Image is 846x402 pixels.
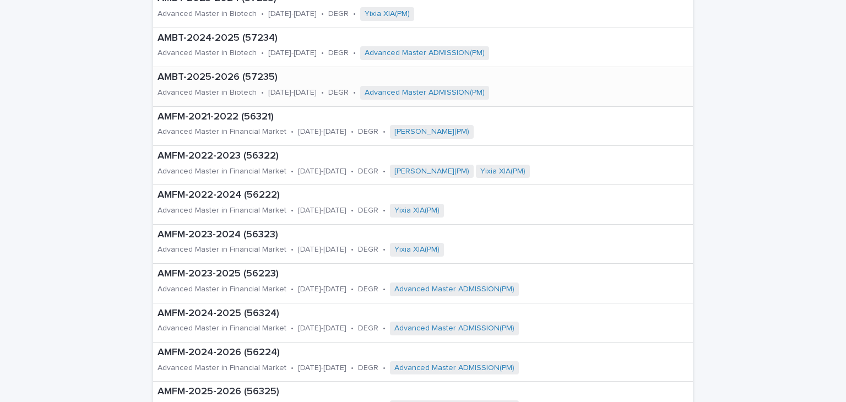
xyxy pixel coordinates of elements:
[351,245,354,254] p: •
[358,324,378,333] p: DEGR
[158,88,257,97] p: Advanced Master in Biotech
[383,285,386,294] p: •
[158,150,653,162] p: AMFM-2022-2023 (56322)
[394,324,514,333] a: Advanced Master ADMISSION(PM)
[365,9,410,19] a: Yixia XIA(PM)
[298,127,346,137] p: [DATE]-[DATE]
[291,167,294,176] p: •
[383,127,386,137] p: •
[328,88,349,97] p: DEGR
[261,88,264,97] p: •
[291,285,294,294] p: •
[298,245,346,254] p: [DATE]-[DATE]
[158,206,286,215] p: Advanced Master in Financial Market
[268,88,317,97] p: [DATE]-[DATE]
[291,363,294,373] p: •
[351,127,354,137] p: •
[298,285,346,294] p: [DATE]-[DATE]
[351,363,354,373] p: •
[365,88,485,97] a: Advanced Master ADMISSION(PM)
[358,245,378,254] p: DEGR
[158,127,286,137] p: Advanced Master in Financial Market
[351,285,354,294] p: •
[394,245,440,254] a: Yixia XIA(PM)
[158,268,642,280] p: AMFM-2023-2025 (56223)
[153,264,693,303] a: AMFM-2023-2025 (56223)Advanced Master in Financial Market•[DATE]-[DATE]•DEGR•Advanced Master ADMI...
[394,285,514,294] a: Advanced Master ADMISSION(PM)
[358,127,378,137] p: DEGR
[321,88,324,97] p: •
[158,308,643,320] p: AMFM-2024-2025 (56324)
[351,206,354,215] p: •
[383,363,386,373] p: •
[383,167,386,176] p: •
[153,67,693,106] a: AMBT-2025-2026 (57235)Advanced Master in Biotech•[DATE]-[DATE]•DEGR•Advanced Master ADMISSION(PM)
[158,245,286,254] p: Advanced Master in Financial Market
[158,9,257,19] p: Advanced Master in Biotech
[158,32,611,45] p: AMBT-2024-2025 (57234)
[383,245,386,254] p: •
[153,343,693,382] a: AMFM-2024-2026 (56224)Advanced Master in Financial Market•[DATE]-[DATE]•DEGR•Advanced Master ADMI...
[268,48,317,58] p: [DATE]-[DATE]
[261,48,264,58] p: •
[298,167,346,176] p: [DATE]-[DATE]
[298,206,346,215] p: [DATE]-[DATE]
[383,206,386,215] p: •
[298,363,346,373] p: [DATE]-[DATE]
[158,167,286,176] p: Advanced Master in Financial Market
[158,347,643,359] p: AMFM-2024-2026 (56224)
[353,48,356,58] p: •
[158,72,611,84] p: AMBT-2025-2026 (57235)
[365,48,485,58] a: Advanced Master ADMISSION(PM)
[358,206,378,215] p: DEGR
[351,167,354,176] p: •
[394,167,469,176] a: [PERSON_NAME](PM)
[291,245,294,254] p: •
[153,185,693,224] a: AMFM-2022-2024 (56222)Advanced Master in Financial Market•[DATE]-[DATE]•DEGR•Yixia XIA(PM)
[153,225,693,264] a: AMFM-2023-2024 (56323)Advanced Master in Financial Market•[DATE]-[DATE]•DEGR•Yixia XIA(PM)
[158,111,592,123] p: AMFM-2021-2022 (56321)
[394,363,514,373] a: Advanced Master ADMISSION(PM)
[358,363,378,373] p: DEGR
[321,48,324,58] p: •
[383,324,386,333] p: •
[153,107,693,146] a: AMFM-2021-2022 (56321)Advanced Master in Financial Market•[DATE]-[DATE]•DEGR•[PERSON_NAME](PM)
[358,285,378,294] p: DEGR
[158,189,568,202] p: AMFM-2022-2024 (56222)
[158,229,567,241] p: AMFM-2023-2024 (56323)
[298,324,346,333] p: [DATE]-[DATE]
[291,206,294,215] p: •
[158,324,286,333] p: Advanced Master in Financial Market
[158,48,257,58] p: Advanced Master in Biotech
[328,9,349,19] p: DEGR
[153,146,693,185] a: AMFM-2022-2023 (56322)Advanced Master in Financial Market•[DATE]-[DATE]•DEGR•[PERSON_NAME](PM) Yi...
[153,303,693,343] a: AMFM-2024-2025 (56324)Advanced Master in Financial Market•[DATE]-[DATE]•DEGR•Advanced Master ADMI...
[328,48,349,58] p: DEGR
[394,206,440,215] a: Yixia XIA(PM)
[261,9,264,19] p: •
[158,386,643,398] p: AMFM-2025-2026 (56325)
[353,88,356,97] p: •
[353,9,356,19] p: •
[394,127,469,137] a: [PERSON_NAME](PM)
[153,28,693,67] a: AMBT-2024-2025 (57234)Advanced Master in Biotech•[DATE]-[DATE]•DEGR•Advanced Master ADMISSION(PM)
[291,127,294,137] p: •
[291,324,294,333] p: •
[480,167,525,176] a: Yixia XIA(PM)
[321,9,324,19] p: •
[268,9,317,19] p: [DATE]-[DATE]
[358,167,378,176] p: DEGR
[158,285,286,294] p: Advanced Master in Financial Market
[351,324,354,333] p: •
[158,363,286,373] p: Advanced Master in Financial Market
